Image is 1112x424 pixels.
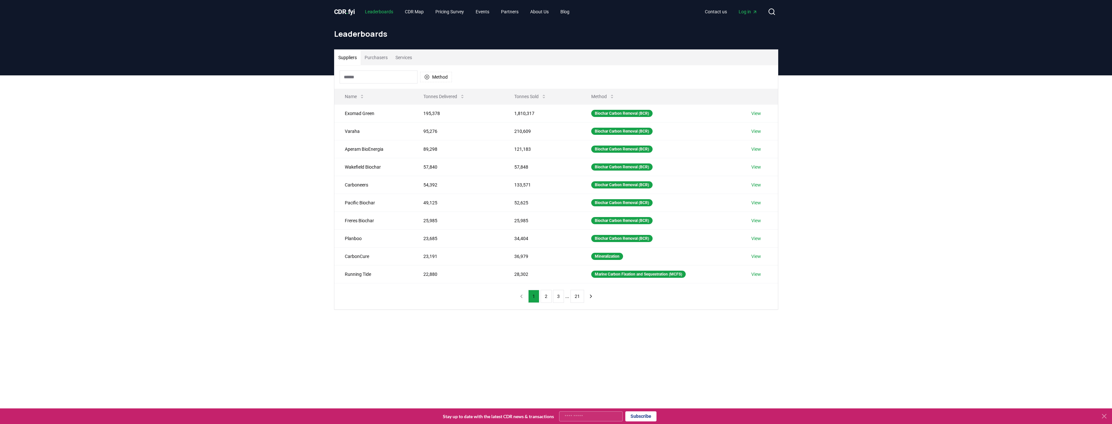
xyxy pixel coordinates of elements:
[751,164,761,170] a: View
[585,290,596,303] button: next page
[553,290,564,303] button: 3
[470,6,494,18] a: Events
[360,6,575,18] nav: Main
[591,271,686,278] div: Marine Carbon Fixation and Sequestration (MCFS)
[504,194,581,212] td: 52,625
[413,247,504,265] td: 23,191
[504,229,581,247] td: 34,404
[334,158,413,176] td: Wakefield Biochar
[360,6,398,18] a: Leaderboards
[334,212,413,229] td: Freres Biochar
[751,146,761,152] a: View
[739,8,757,15] span: Log in
[591,128,653,135] div: Biochar Carbon Removal (BCR)
[413,265,504,283] td: 22,880
[591,253,623,260] div: Mineralization
[334,8,355,16] span: CDR fyi
[334,122,413,140] td: Varaha
[430,6,469,18] a: Pricing Survey
[591,110,653,117] div: Biochar Carbon Removal (BCR)
[700,6,763,18] nav: Main
[334,265,413,283] td: Running Tide
[751,253,761,260] a: View
[504,247,581,265] td: 36,979
[700,6,732,18] a: Contact us
[413,122,504,140] td: 95,276
[751,199,761,206] a: View
[509,90,552,103] button: Tonnes Sold
[334,176,413,194] td: Carboneers
[420,72,452,82] button: Method
[334,247,413,265] td: CarbonCure
[334,104,413,122] td: Exomad Green
[751,128,761,135] a: View
[334,229,413,247] td: Planboo
[733,6,763,18] a: Log in
[591,199,653,206] div: Biochar Carbon Removal (BCR)
[496,6,524,18] a: Partners
[361,50,392,65] button: Purchasers
[565,292,569,300] li: ...
[413,140,504,158] td: 89,298
[751,110,761,117] a: View
[334,194,413,212] td: Pacific Biochar
[504,104,581,122] td: 1,810,317
[555,6,575,18] a: Blog
[504,212,581,229] td: 25,985
[504,140,581,158] td: 121,183
[591,235,653,242] div: Biochar Carbon Removal (BCR)
[591,146,653,153] div: Biochar Carbon Removal (BCR)
[413,212,504,229] td: 25,985
[340,90,370,103] button: Name
[400,6,429,18] a: CDR Map
[334,29,778,39] h1: Leaderboards
[528,290,539,303] button: 1
[334,140,413,158] td: Aperam BioEnergia
[413,158,504,176] td: 57,840
[541,290,552,303] button: 2
[591,163,653,171] div: Biochar Carbon Removal (BCR)
[413,194,504,212] td: 49,125
[392,50,416,65] button: Services
[413,104,504,122] td: 195,378
[413,176,504,194] td: 54,392
[570,290,584,303] button: 21
[591,181,653,188] div: Biochar Carbon Removal (BCR)
[751,235,761,242] a: View
[504,265,581,283] td: 28,302
[586,90,620,103] button: Method
[504,122,581,140] td: 210,609
[751,271,761,277] a: View
[413,229,504,247] td: 23,685
[346,8,348,16] span: .
[751,182,761,188] a: View
[334,50,361,65] button: Suppliers
[418,90,470,103] button: Tonnes Delivered
[334,7,355,16] a: CDR.fyi
[504,176,581,194] td: 133,571
[504,158,581,176] td: 57,848
[751,217,761,224] a: View
[591,217,653,224] div: Biochar Carbon Removal (BCR)
[525,6,554,18] a: About Us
